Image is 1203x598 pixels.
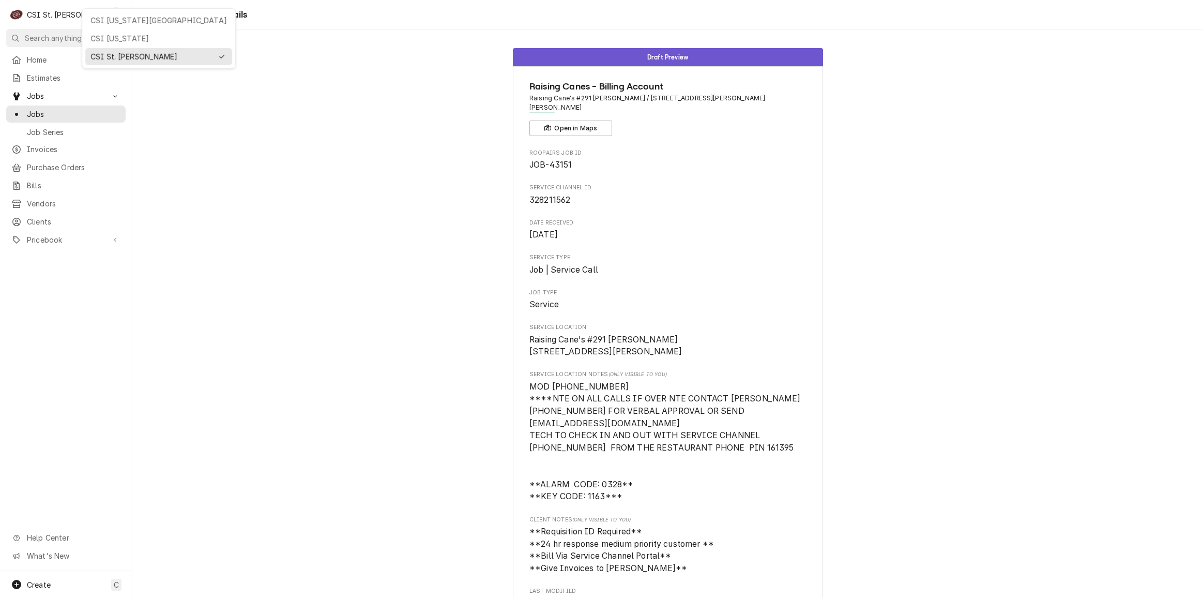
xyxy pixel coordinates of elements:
div: CSI St. [PERSON_NAME] [90,51,212,62]
div: CSI [US_STATE][GEOGRAPHIC_DATA] [90,15,227,26]
a: Go to Jobs [6,106,126,123]
div: CSI [US_STATE] [90,33,227,44]
a: Go to Job Series [6,124,126,141]
span: Job Series [27,127,120,138]
span: Jobs [27,109,120,119]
